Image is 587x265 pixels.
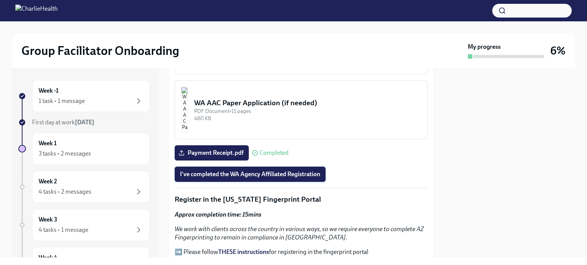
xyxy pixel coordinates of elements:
h6: Week -1 [39,87,58,95]
h6: Week 1 [39,139,57,148]
div: 4 tasks • 2 messages [39,188,91,196]
div: 1 task • 1 message [39,97,85,105]
button: WA AAC Paper Application (if needed)PDF Document•11 pages480 KB [175,80,428,139]
button: I've completed the WA Agency Affiliated Registration [175,167,326,182]
span: First day at work [32,119,94,126]
h6: Week 2 [39,177,57,186]
strong: [DATE] [75,119,94,126]
label: Payment Receipt.pdf [175,145,249,161]
img: WA AAC Paper Application (if needed) [181,87,188,133]
strong: Approx completion time: 15mins [175,211,261,218]
p: Register in the [US_STATE] Fingerprint Portal [175,194,428,204]
h3: 6% [550,44,566,58]
a: Week 34 tasks • 1 message [18,209,150,241]
span: Payment Receipt.pdf [180,149,243,157]
a: Week 13 tasks • 2 messages [18,133,150,165]
div: 3 tasks • 2 messages [39,149,91,158]
h6: Week 3 [39,215,57,224]
p: ➡️ Please follow for registering in the fingerprint portal [175,248,428,256]
span: Completed [259,150,289,156]
h2: Group Facilitator Onboarding [21,43,179,58]
div: 480 KB [194,115,421,122]
em: We work with clients across the country in various ways, so we require everyone to complete AZ Fi... [175,225,424,241]
span: I've completed the WA Agency Affiliated Registration [180,170,320,178]
h6: Week 4 [39,254,57,262]
strong: My progress [468,43,501,51]
a: Week -11 task • 1 message [18,80,150,112]
a: THESE instructions [218,248,269,255]
a: First day at work[DATE] [18,118,150,127]
img: CharlieHealth [15,5,58,17]
div: PDF Document • 11 pages [194,108,421,115]
div: WA AAC Paper Application (if needed) [194,98,421,108]
a: Week 24 tasks • 2 messages [18,171,150,203]
div: 4 tasks • 1 message [39,226,88,234]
